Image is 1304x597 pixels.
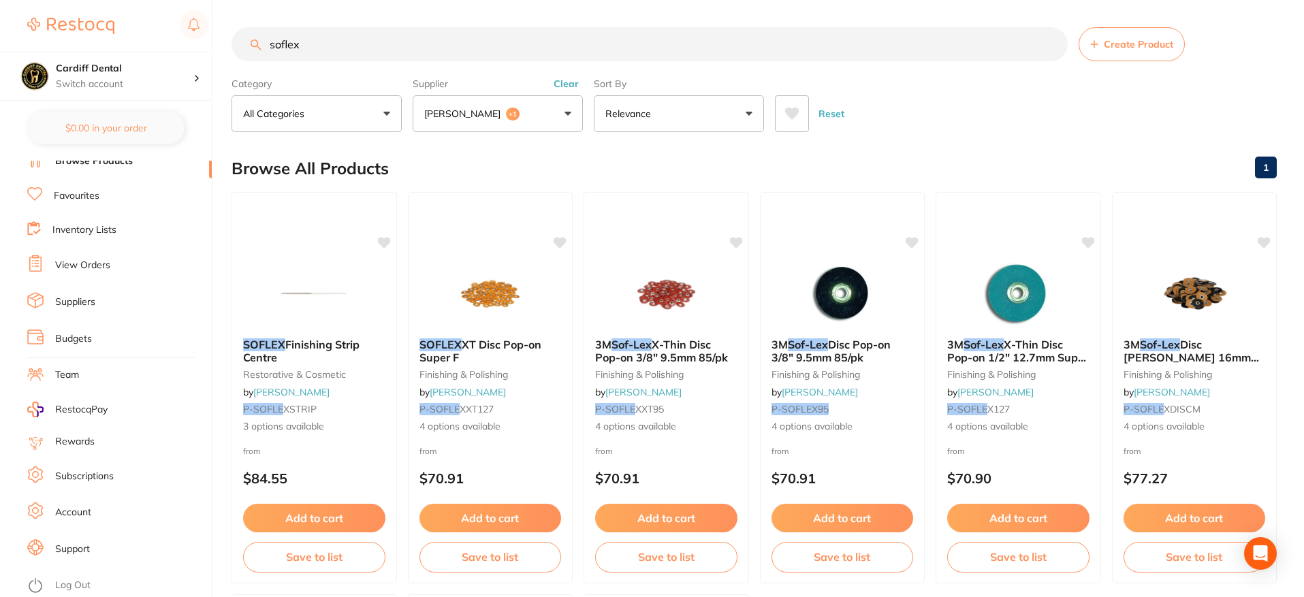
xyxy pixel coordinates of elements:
[595,369,737,380] small: finishing & polishing
[595,403,635,415] em: P-SOFLE
[27,18,114,34] img: Restocq Logo
[413,95,583,132] button: [PERSON_NAME]+1
[56,78,193,91] p: Switch account
[772,470,914,486] p: $70.91
[1164,403,1200,415] span: XDISCM
[987,403,1010,415] span: X127
[814,95,848,132] button: Reset
[446,259,535,327] img: SOFLEX XT Disc Pop-on Super F
[243,338,360,364] span: Finishing Strip Centre
[1124,470,1266,486] p: $77.27
[243,504,385,532] button: Add to cart
[270,259,358,327] img: SOFLEX Finishing Strip Centre
[957,386,1034,398] a: [PERSON_NAME]
[55,506,91,519] a: Account
[772,338,914,364] b: 3M Sof-Lex Disc Pop-on 3/8" 9.5mm 85/pk
[419,338,541,364] span: XT Disc Pop-on Super F
[605,107,656,120] p: Relevance
[1244,537,1277,570] div: Open Intercom Messenger
[772,542,914,572] button: Save to list
[772,369,914,380] small: finishing & polishing
[947,420,1090,434] span: 4 options available
[419,338,562,364] b: SOFLEX XT Disc Pop-on Super F
[1255,154,1277,181] a: 1
[635,403,664,415] span: XXT95
[232,95,402,132] button: All Categories
[232,78,402,90] label: Category
[27,575,208,597] button: Log Out
[419,403,460,415] em: P-SOFLE
[506,108,520,121] span: +1
[1124,420,1266,434] span: 4 options available
[243,470,385,486] p: $84.55
[1124,338,1266,364] b: 3M Sof-Lex Disc Moores 16mm 100/pk
[772,420,914,434] span: 4 options available
[55,295,95,309] a: Suppliers
[413,78,583,90] label: Supplier
[1124,403,1164,415] em: P-SOFLE
[243,338,285,351] em: SOFLEX
[947,470,1090,486] p: $70.90
[52,223,116,237] a: Inventory Lists
[243,542,385,572] button: Save to list
[788,338,828,351] em: Sof-Lex
[595,386,682,398] span: by
[419,470,562,486] p: $70.91
[947,338,1088,376] span: X-Thin Disc Pop-on 1/2" 12.7mm Super Fine 85/pk
[1124,542,1266,572] button: Save to list
[55,368,79,382] a: Team
[772,446,789,456] span: from
[595,542,737,572] button: Save to list
[27,10,114,42] a: Restocq Logo
[243,369,385,380] small: restorative & cosmetic
[430,386,506,398] a: [PERSON_NAME]
[594,78,764,90] label: Sort By
[1124,386,1210,398] span: by
[1124,369,1266,380] small: finishing & polishing
[419,542,562,572] button: Save to list
[27,402,44,417] img: RestocqPay
[947,386,1034,398] span: by
[55,470,114,483] a: Subscriptions
[1150,259,1239,327] img: 3M Sof-Lex Disc Moores 16mm 100/pk
[27,112,185,144] button: $0.00 in your order
[55,403,108,417] span: RestocqPay
[772,504,914,532] button: Add to cart
[232,27,1068,61] input: Search Products
[550,78,583,90] button: Clear
[605,386,682,398] a: [PERSON_NAME]
[21,63,48,90] img: Cardiff Dental
[419,386,506,398] span: by
[772,386,858,398] span: by
[798,259,887,327] img: 3M Sof-Lex Disc Pop-on 3/8" 9.5mm 85/pk
[947,338,964,351] span: 3M
[622,259,710,327] img: 3M Sof-Lex X-Thin Disc Pop-on 3/8" 9.5mm 85/pk
[55,259,110,272] a: View Orders
[419,446,437,456] span: from
[1124,338,1259,376] span: Disc [PERSON_NAME] 16mm 100/pk
[424,107,506,120] p: [PERSON_NAME]
[1124,504,1266,532] button: Add to cart
[947,542,1090,572] button: Save to list
[595,504,737,532] button: Add to cart
[595,338,611,351] span: 3M
[947,446,965,456] span: from
[772,403,829,415] em: P-SOFLEX95
[595,338,728,364] span: X-Thin Disc Pop-on 3/8" 9.5mm 85/pk
[243,446,261,456] span: from
[595,446,613,456] span: from
[55,543,90,556] a: Support
[947,369,1090,380] small: finishing & polishing
[27,402,108,417] a: RestocqPay
[243,386,330,398] span: by
[232,159,389,178] h2: Browse All Products
[55,332,92,346] a: Budgets
[243,403,283,415] em: P-SOFLE
[243,338,385,364] b: SOFLEX Finishing Strip Centre
[243,107,310,120] p: All Categories
[772,338,788,351] span: 3M
[594,95,764,132] button: Relevance
[55,435,95,449] a: Rewards
[1134,386,1210,398] a: [PERSON_NAME]
[595,338,737,364] b: 3M Sof-Lex X-Thin Disc Pop-on 3/8" 9.5mm 85/pk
